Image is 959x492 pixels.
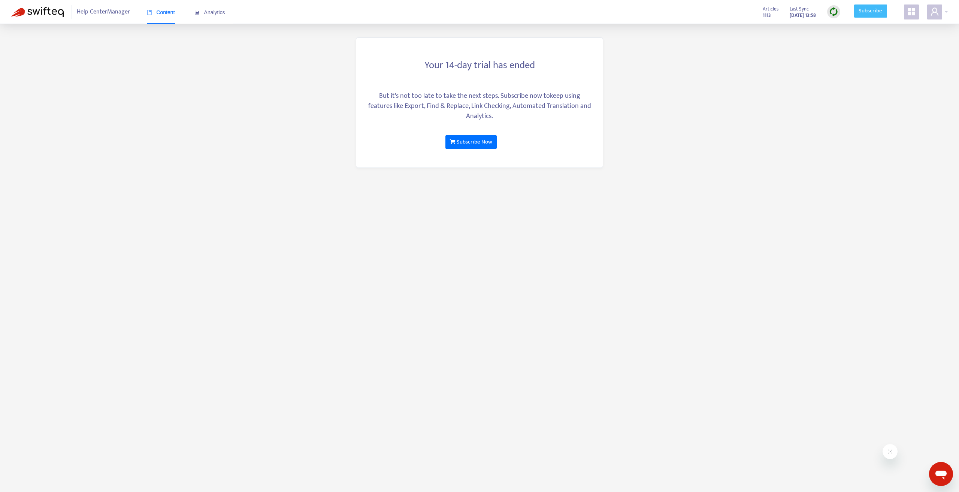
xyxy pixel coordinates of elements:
span: Analytics [194,9,225,15]
img: sync.dc5367851b00ba804db3.png [829,7,838,16]
iframe: Cerrar mensaje [883,444,898,459]
div: But it's not too late to take the next steps. Subscribe now to keep using features like Export, F... [367,91,592,121]
span: Content [147,9,175,15]
span: user [930,7,939,16]
a: Subscribe [854,4,887,18]
iframe: Botón para iniciar la ventana de mensajería [929,462,953,486]
span: Help Center Manager [77,5,130,19]
strong: [DATE] 13:58 [790,11,816,19]
strong: 1113 [763,11,771,19]
span: area-chart [194,10,200,15]
span: Hi. Need any help? [4,5,54,11]
a: Subscribe Now [445,135,497,149]
h3: Your 14-day trial has ended [367,60,592,72]
span: appstore [907,7,916,16]
span: book [147,10,152,15]
span: Articles [763,5,778,13]
span: Last Sync [790,5,809,13]
img: Swifteq [11,7,64,17]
